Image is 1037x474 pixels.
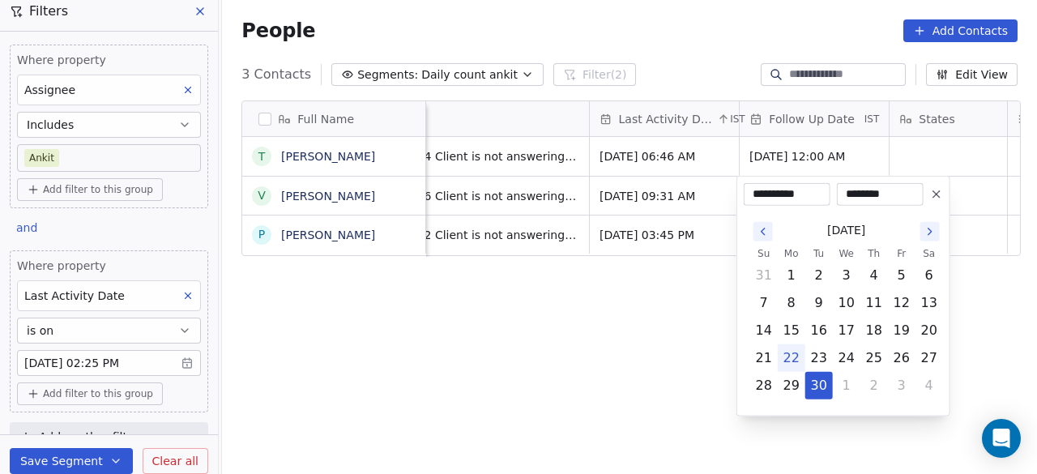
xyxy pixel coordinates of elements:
button: Wednesday, October 1st, 2025 [834,373,860,399]
button: Friday, September 5th, 2025 [889,263,915,288]
button: Friday, September 12th, 2025 [889,290,915,316]
button: Tuesday, September 9th, 2025 [806,290,832,316]
button: Monday, September 15th, 2025 [779,318,804,344]
button: Sunday, September 21st, 2025 [751,345,777,371]
th: Wednesday [833,246,860,262]
th: Friday [888,246,915,262]
button: Friday, September 26th, 2025 [889,345,915,371]
button: Sunday, September 14th, 2025 [751,318,777,344]
button: Saturday, October 4th, 2025 [916,373,942,399]
button: Go to the Previous Month [753,222,773,241]
button: Saturday, September 27th, 2025 [916,345,942,371]
button: Thursday, October 2nd, 2025 [861,373,887,399]
button: Saturday, September 20th, 2025 [916,318,942,344]
th: Sunday [750,246,778,262]
button: Saturday, September 6th, 2025 [916,263,942,288]
button: Thursday, September 25th, 2025 [861,345,887,371]
button: Friday, September 19th, 2025 [889,318,915,344]
span: [DATE] [827,222,865,239]
button: Sunday, September 28th, 2025 [751,373,777,399]
button: Monday, September 8th, 2025 [779,290,804,316]
button: Thursday, September 18th, 2025 [861,318,887,344]
button: Go to the Next Month [920,222,940,241]
button: Wednesday, September 17th, 2025 [834,318,860,344]
button: Monday, September 29th, 2025 [779,373,804,399]
th: Tuesday [805,246,833,262]
button: Tuesday, September 16th, 2025 [806,318,832,344]
th: Thursday [860,246,888,262]
button: Sunday, August 31st, 2025 [751,263,777,288]
th: Saturday [915,246,943,262]
button: Wednesday, September 3rd, 2025 [834,263,860,288]
button: Wednesday, September 24th, 2025 [834,345,860,371]
button: Thursday, September 11th, 2025 [861,290,887,316]
button: Tuesday, September 23rd, 2025 [806,345,832,371]
button: Thursday, September 4th, 2025 [861,263,887,288]
button: Wednesday, September 10th, 2025 [834,290,860,316]
button: Tuesday, September 2nd, 2025 [806,263,832,288]
button: Today, Monday, September 22nd, 2025 [779,345,804,371]
button: Sunday, September 7th, 2025 [751,290,777,316]
button: Saturday, September 13th, 2025 [916,290,942,316]
th: Monday [778,246,805,262]
button: Tuesday, September 30th, 2025, selected [806,373,832,399]
table: September 2025 [750,246,943,399]
button: Monday, September 1st, 2025 [779,263,804,288]
button: Friday, October 3rd, 2025 [889,373,915,399]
